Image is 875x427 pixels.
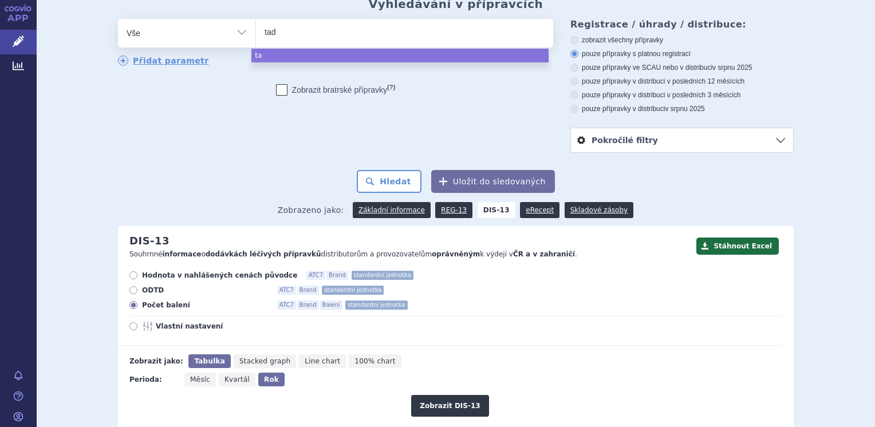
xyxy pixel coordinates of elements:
[565,202,633,218] a: Skladové zásoby
[570,19,794,30] h3: Registrace / úhrady / distribuce:
[277,301,296,310] span: ATC7
[129,354,183,368] div: Zobrazit jako:
[570,35,794,45] label: zobrazit všechny přípravky
[520,202,559,218] a: eRecept
[571,128,793,152] a: Pokročilé filtry
[156,322,282,331] span: Vlastní nastavení
[357,170,421,193] button: Hledat
[142,286,268,295] span: ODTD
[297,301,319,310] span: Brand
[129,250,691,259] p: Souhrnné o distributorům a provozovatelům k výdeji v .
[513,250,575,258] strong: ČR a v zahraničí
[354,357,395,365] span: 100% chart
[435,202,472,218] a: REG-13
[239,357,290,365] span: Stacked graph
[129,373,179,386] div: Perioda:
[326,271,348,280] span: Brand
[387,84,395,91] abbr: (?)
[277,286,296,295] span: ATC7
[478,202,515,218] strong: DIS-13
[194,357,224,365] span: Tabulka
[297,286,319,295] span: Brand
[432,250,480,258] strong: oprávněným
[142,271,297,280] span: Hodnota v nahlášených cenách původce
[142,301,268,310] span: Počet balení
[570,49,794,58] label: pouze přípravky s platnou registrací
[190,375,210,383] span: Měsíc
[411,395,488,417] button: Zobrazit DIS-13
[665,105,704,113] span: v srpnu 2025
[570,77,794,86] label: pouze přípravky v distribuci v posledních 12 měsících
[345,301,407,310] span: standardní jednotka
[206,250,321,258] strong: dodávkách léčivých přípravků
[251,49,549,62] li: ta
[224,375,250,383] span: Kvartál
[570,90,794,100] label: pouze přípravky v distribuci v posledních 3 měsících
[305,357,340,365] span: Line chart
[276,84,396,96] label: Zobrazit bratrské přípravky
[306,271,325,280] span: ATC7
[278,202,344,218] span: Zobrazeno jako:
[431,170,555,193] button: Uložit do sledovaných
[118,56,209,66] a: Přidat parametr
[264,375,279,383] span: Rok
[570,63,794,72] label: pouze přípravky ve SCAU nebo v distribuci
[352,271,413,280] span: standardní jednotka
[322,286,384,295] span: standardní jednotka
[353,202,431,218] a: Základní informace
[696,238,779,255] button: Stáhnout Excel
[129,235,170,247] h2: DIS-13
[320,301,342,310] span: Balení
[163,250,202,258] strong: informace
[570,104,794,113] label: pouze přípravky v distribuci
[712,64,752,72] span: v srpnu 2025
